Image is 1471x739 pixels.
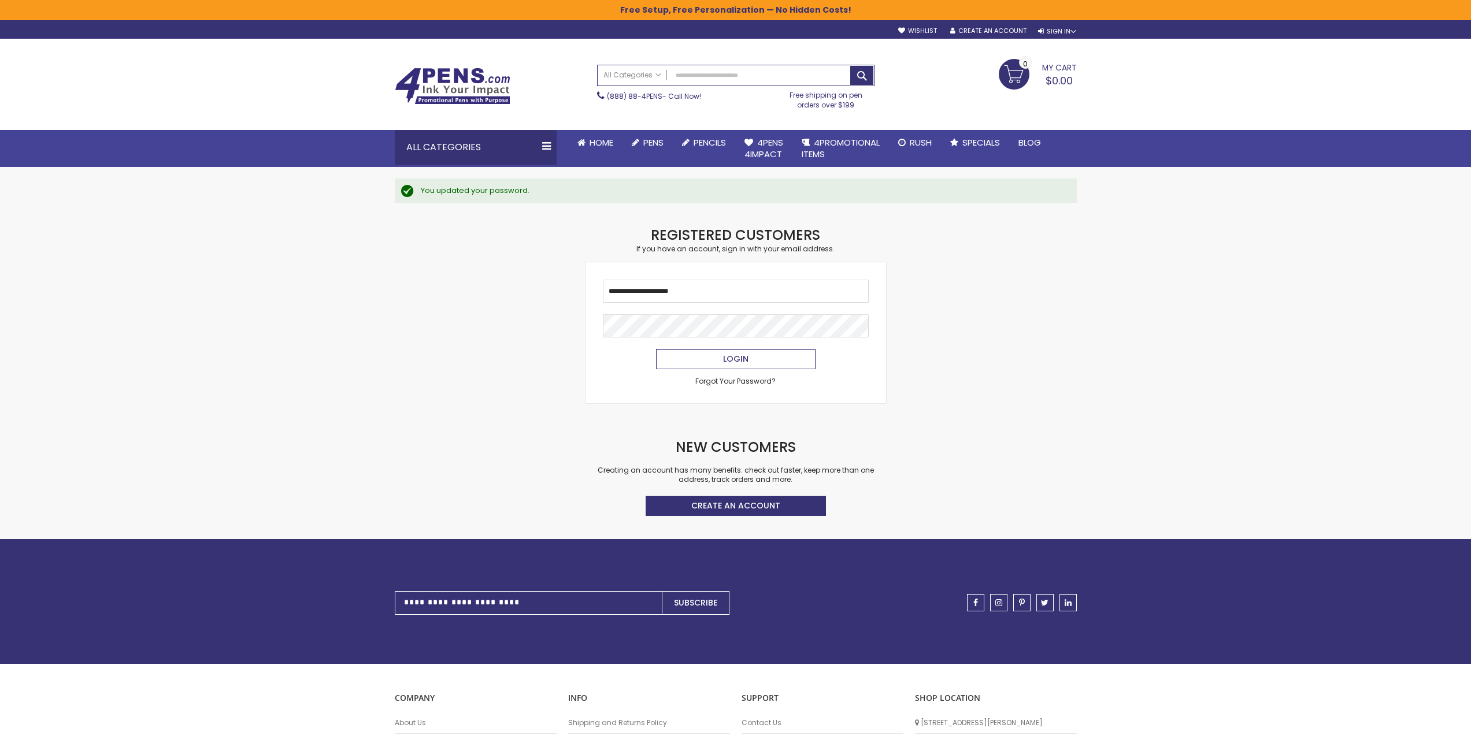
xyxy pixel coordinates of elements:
strong: New Customers [676,437,796,456]
span: Rush [910,136,932,148]
span: Home [590,136,613,148]
span: Create an Account [691,500,780,511]
strong: Registered Customers [651,225,820,244]
a: $0.00 0 [999,59,1077,88]
a: Pencils [673,130,735,155]
a: instagram [990,594,1007,611]
a: 4Pens4impact [735,130,792,168]
button: Login [656,349,816,369]
a: Contact Us [742,718,903,727]
span: All Categories [603,70,661,80]
a: Home [568,130,623,155]
a: facebook [967,594,984,611]
span: twitter [1041,599,1048,607]
span: Login [723,353,749,365]
span: Specials [962,136,1000,148]
a: Create an Account [950,27,1027,35]
div: All Categories [395,130,557,165]
a: Shipping and Returns Policy [568,718,730,727]
div: Sign In [1038,27,1076,36]
span: instagram [995,599,1002,607]
div: You updated your password. [421,185,1065,196]
p: COMPANY [395,693,557,704]
p: INFO [568,693,730,704]
span: 4PROMOTIONAL ITEMS [802,136,880,160]
span: Subscribe [674,597,717,608]
p: SHOP LOCATION [915,693,1077,704]
a: (888) 88-4PENS [607,91,662,101]
a: pinterest [1013,594,1031,611]
a: All Categories [598,65,667,84]
a: Pens [623,130,673,155]
iframe: Google Customer Reviews [1376,708,1471,739]
a: twitter [1036,594,1054,611]
button: Subscribe [662,591,729,615]
span: 0 [1023,58,1028,69]
span: - Call Now! [607,91,701,101]
div: Free shipping on pen orders over $199 [777,86,875,109]
a: Rush [889,130,941,155]
p: Creating an account has many benefits: check out faster, keep more than one address, track orders... [586,466,886,484]
a: 4PROMOTIONALITEMS [792,130,889,168]
span: Forgot Your Password? [695,376,776,386]
img: 4Pens Custom Pens and Promotional Products [395,68,510,105]
a: Create an Account [646,496,826,516]
span: $0.00 [1046,73,1073,88]
a: Blog [1009,130,1050,155]
a: About Us [395,718,557,727]
a: linkedin [1059,594,1077,611]
li: [STREET_ADDRESS][PERSON_NAME] [915,712,1077,734]
span: Blog [1018,136,1041,148]
a: Forgot Your Password? [695,377,776,386]
p: Support [742,693,903,704]
span: Pencils [694,136,726,148]
span: linkedin [1065,599,1072,607]
span: Pens [643,136,664,148]
span: facebook [973,599,978,607]
span: pinterest [1019,599,1025,607]
span: 4Pens 4impact [744,136,783,160]
div: If you have an account, sign in with your email address. [586,244,886,254]
a: Specials [941,130,1009,155]
a: Wishlist [898,27,937,35]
